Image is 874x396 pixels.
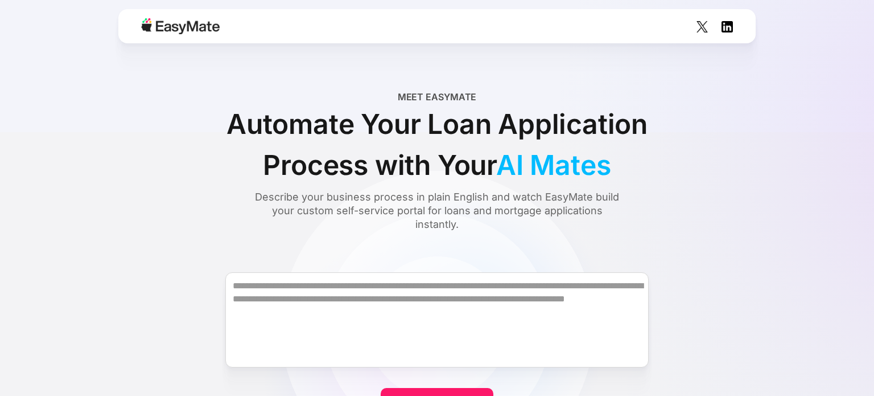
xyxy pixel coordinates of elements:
img: Easymate logo [141,18,220,34]
img: Social Icon [722,21,733,32]
img: Social Icon [696,21,708,32]
div: Meet EasyMate [398,90,477,104]
div: Automate Your Loan Application Process with Your [181,104,693,186]
span: AI Mates [496,148,611,182]
div: Describe your business process in plain English and watch EasyMate build your custom self-service... [252,190,622,231]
